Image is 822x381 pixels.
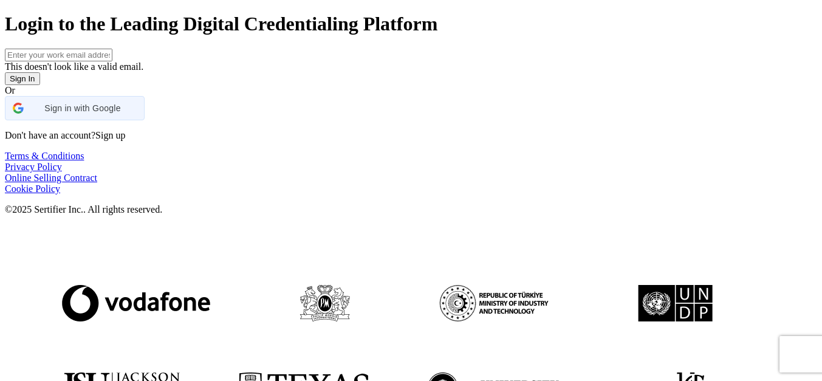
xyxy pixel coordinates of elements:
[5,204,817,215] p: ©2025 Sertifier Inc.. All rights reserved.
[5,13,817,35] h1: Login to the Leading Digital Credentialing Platform
[95,130,125,140] span: Sign up
[29,103,137,113] span: Sign in with Google
[5,130,817,141] p: Don't have an account?
[5,173,97,183] a: Online Selling Contract
[5,184,60,194] a: Cookie Policy
[5,49,112,61] input: Enter your work email address
[5,72,40,85] button: Sign In
[5,96,145,120] div: Sign in with Google
[5,162,62,172] a: Privacy Policy
[5,151,84,161] a: Terms & Conditions
[5,61,143,72] span: This doesn't look like a valid email.
[5,85,15,95] span: Or
[10,74,35,83] span: Sign In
